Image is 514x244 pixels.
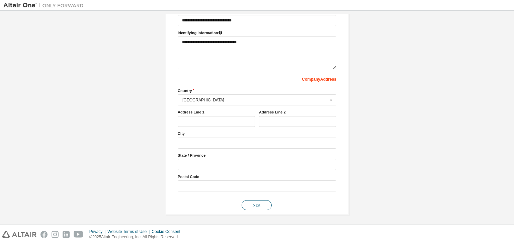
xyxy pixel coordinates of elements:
label: City [178,131,336,136]
div: Cookie Consent [152,229,184,234]
img: Altair One [3,2,87,9]
div: Website Terms of Use [107,229,152,234]
p: © 2025 Altair Engineering, Inc. All Rights Reserved. [89,234,184,240]
label: Country [178,88,336,93]
img: linkedin.svg [63,231,70,238]
div: Privacy [89,229,107,234]
img: facebook.svg [40,231,48,238]
img: instagram.svg [52,231,59,238]
label: Address Line 1 [178,109,255,115]
label: Address Line 2 [259,109,336,115]
div: Company Address [178,73,336,84]
label: Please provide any information that will help our support team identify your company. Email and n... [178,30,336,35]
img: altair_logo.svg [2,231,36,238]
div: [GEOGRAPHIC_DATA] [182,98,328,102]
button: Next [242,200,272,210]
label: Postal Code [178,174,336,179]
img: youtube.svg [74,231,83,238]
label: State / Province [178,153,336,158]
